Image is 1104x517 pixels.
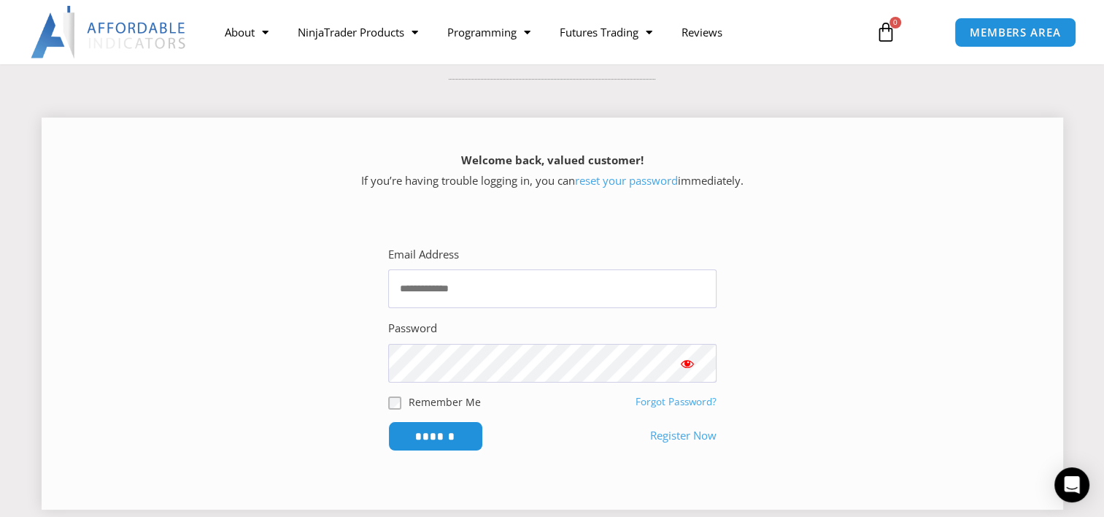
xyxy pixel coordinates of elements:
[282,15,432,49] a: NinjaTrader Products
[409,394,481,410] label: Remember Me
[666,15,736,49] a: Reviews
[209,15,282,49] a: About
[388,245,459,265] label: Email Address
[575,173,678,188] a: reset your password
[544,15,666,49] a: Futures Trading
[954,18,1076,47] a: MEMBERS AREA
[889,17,901,28] span: 0
[854,11,918,53] a: 0
[432,15,544,49] a: Programming
[970,27,1061,38] span: MEMBERS AREA
[650,426,717,446] a: Register Now
[31,6,188,58] img: LogoAI | Affordable Indicators – NinjaTrader
[461,153,644,167] strong: Welcome back, valued customer!
[209,15,861,49] nav: Menu
[1054,467,1089,502] div: Open Intercom Messenger
[67,150,1038,191] p: If you’re having trouble logging in, you can immediately.
[388,318,437,339] label: Password
[636,395,717,408] a: Forgot Password?
[658,344,717,383] button: Show password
